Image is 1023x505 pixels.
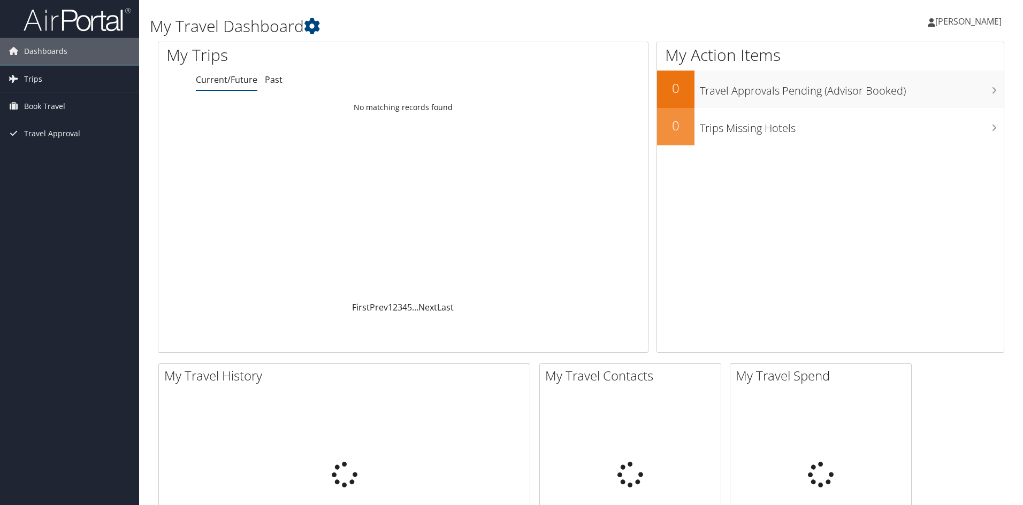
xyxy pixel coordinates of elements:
[24,120,80,147] span: Travel Approval
[196,74,257,86] a: Current/Future
[657,44,1004,66] h1: My Action Items
[24,93,65,120] span: Book Travel
[24,7,131,32] img: airportal-logo.png
[398,301,402,313] a: 3
[352,301,370,313] a: First
[24,66,42,92] span: Trips
[24,38,67,65] span: Dashboards
[402,301,407,313] a: 4
[150,15,725,37] h1: My Travel Dashboard
[700,115,1004,136] h3: Trips Missing Hotels
[928,5,1012,37] a: [PERSON_NAME]
[388,301,393,313] a: 1
[545,367,721,385] h2: My Travel Contacts
[700,78,1004,98] h3: Travel Approvals Pending (Advisor Booked)
[657,108,1004,145] a: 0Trips Missing Hotels
[393,301,398,313] a: 2
[265,74,283,86] a: Past
[412,301,418,313] span: …
[418,301,437,313] a: Next
[407,301,412,313] a: 5
[166,44,436,66] h1: My Trips
[657,116,694,135] h2: 0
[736,367,911,385] h2: My Travel Spend
[437,301,454,313] a: Last
[158,98,648,117] td: No matching records found
[935,15,1002,27] span: [PERSON_NAME]
[657,71,1004,108] a: 0Travel Approvals Pending (Advisor Booked)
[657,79,694,97] h2: 0
[164,367,530,385] h2: My Travel History
[370,301,388,313] a: Prev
